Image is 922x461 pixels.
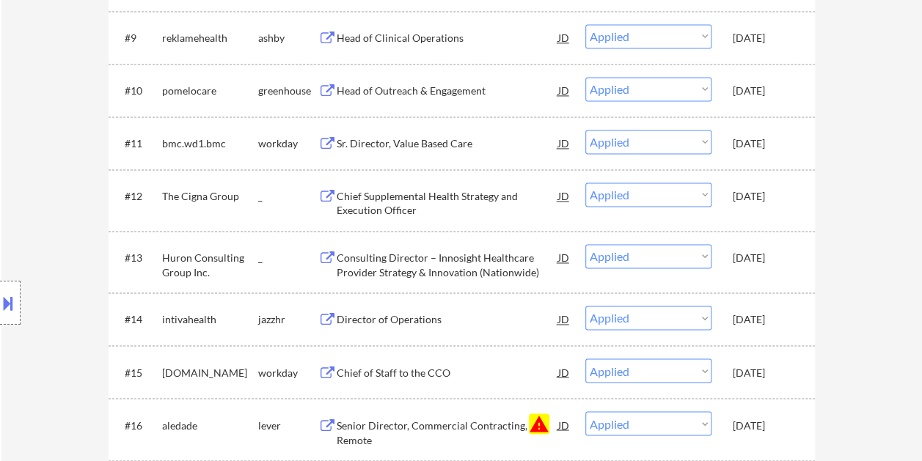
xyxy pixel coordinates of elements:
[337,84,558,98] div: Head of Outreach & Engagement
[337,189,558,218] div: Chief Supplemental Health Strategy and Execution Officer
[337,312,558,327] div: Director of Operations
[557,182,571,209] div: JD
[557,411,571,438] div: JD
[733,312,797,327] div: [DATE]
[337,418,558,446] div: Senior Director, Commercial Contracting, Remote
[125,84,150,98] div: #10
[557,130,571,156] div: JD
[258,312,318,327] div: jazzhr
[258,418,318,432] div: lever
[258,189,318,204] div: _
[557,24,571,51] div: JD
[733,365,797,380] div: [DATE]
[125,31,150,45] div: #9
[162,31,258,45] div: reklamehealth
[258,251,318,265] div: _
[733,31,797,45] div: [DATE]
[337,365,558,380] div: Chief of Staff to the CCO
[733,136,797,151] div: [DATE]
[733,189,797,204] div: [DATE]
[337,31,558,45] div: Head of Clinical Operations
[557,77,571,103] div: JD
[258,31,318,45] div: ashby
[733,418,797,432] div: [DATE]
[733,251,797,265] div: [DATE]
[557,244,571,270] div: JD
[733,84,797,98] div: [DATE]
[529,413,549,434] button: warning
[557,306,571,332] div: JD
[337,136,558,151] div: Sr. Director, Value Based Care
[258,136,318,151] div: workday
[557,358,571,385] div: JD
[258,84,318,98] div: greenhouse
[337,251,558,279] div: Consulting Director – Innosight Healthcare Provider Strategy & Innovation (Nationwide)
[162,84,258,98] div: pomelocare
[258,365,318,380] div: workday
